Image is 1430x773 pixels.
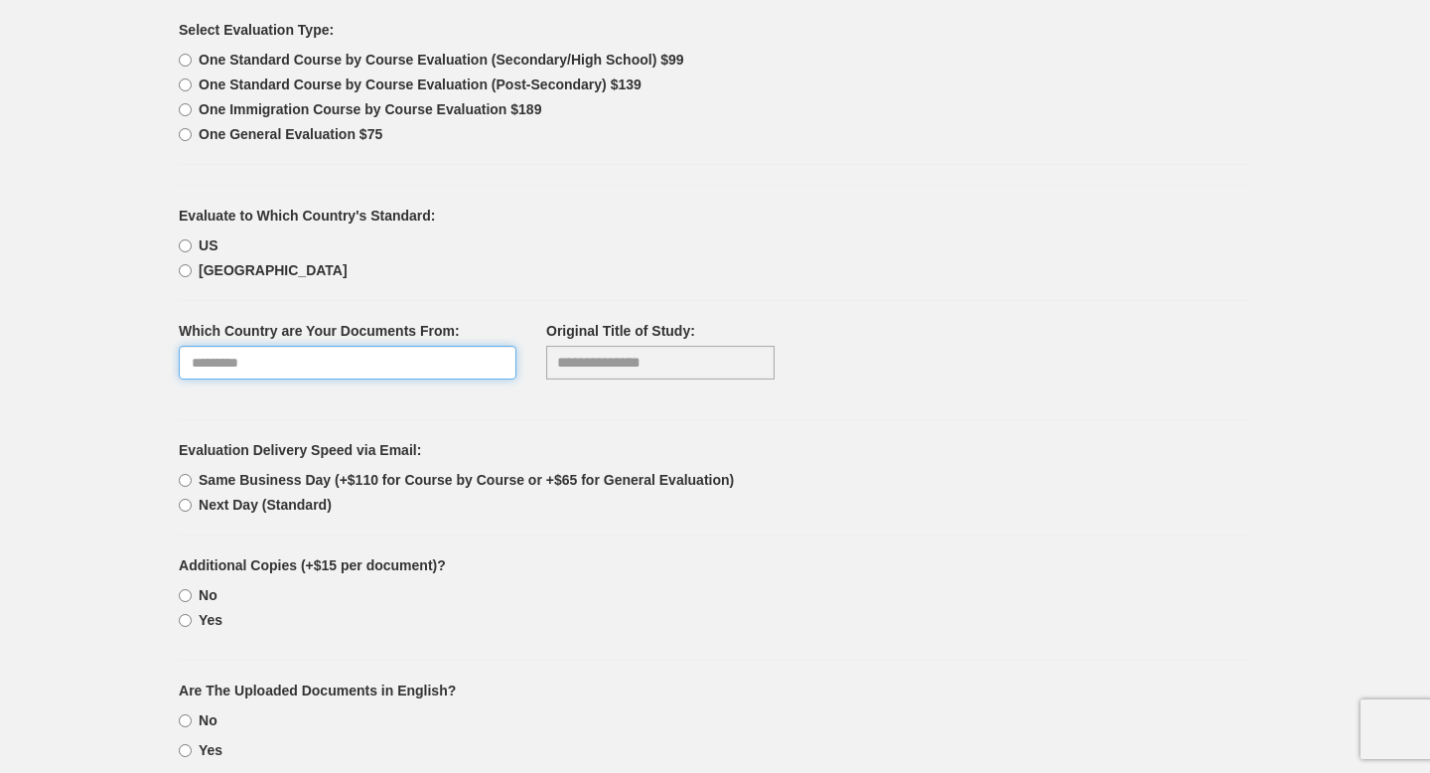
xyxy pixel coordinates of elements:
[179,264,192,277] input: [GEOGRAPHIC_DATA]
[179,744,192,757] input: Yes
[179,103,192,116] input: One Immigration Course by Course Evaluation $189
[199,101,541,117] b: One Immigration Course by Course Evaluation $189
[199,472,734,488] b: Same Business Day (+$110 for Course by Course or +$65 for General Evaluation)
[199,497,332,513] b: Next Day (Standard)
[199,126,382,142] b: One General Evaluation $75
[179,78,192,91] input: One Standard Course by Course Evaluation (Post-Secondary) $139
[179,54,192,67] input: One Standard Course by Course Evaluation (Secondary/High School) $99
[199,77,642,92] b: One Standard Course by Course Evaluation (Post-Secondary) $139
[199,262,348,278] b: [GEOGRAPHIC_DATA]
[179,442,421,458] b: Evaluation Delivery Speed via Email:
[199,712,217,728] b: No
[179,474,192,487] input: Same Business Day (+$110 for Course by Course or +$65 for General Evaluation)
[179,557,446,573] b: Additional Copies (+$15 per document)?
[199,237,217,253] b: US
[199,587,217,603] b: No
[179,683,456,698] b: Are The Uploaded Documents in English?
[546,321,695,341] label: Original Title of Study:
[199,742,222,758] b: Yes
[179,614,192,627] input: Yes
[179,589,192,602] input: No
[179,499,192,512] input: Next Day (Standard)
[199,52,684,68] b: One Standard Course by Course Evaluation (Secondary/High School) $99
[179,714,192,727] input: No
[1041,64,1430,773] iframe: LiveChat chat widget
[179,128,192,141] input: One General Evaluation $75
[199,612,222,628] b: Yes
[179,239,192,252] input: US
[179,22,334,38] b: Select Evaluation Type:
[179,208,435,224] b: Evaluate to Which Country's Standard:
[179,321,460,341] label: Which Country are Your Documents From:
